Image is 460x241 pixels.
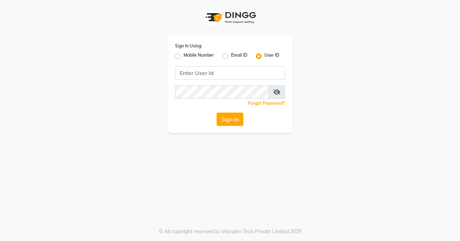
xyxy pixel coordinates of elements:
label: Mobile Number [184,52,214,61]
label: Sign In Using: [175,43,202,49]
input: Username [175,66,285,80]
a: Forgot Password? [248,101,285,106]
img: logo1.svg [202,7,258,28]
label: Email ID [231,52,247,61]
input: Username [175,85,269,99]
label: User ID [264,52,279,61]
button: Sign In [217,113,243,126]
